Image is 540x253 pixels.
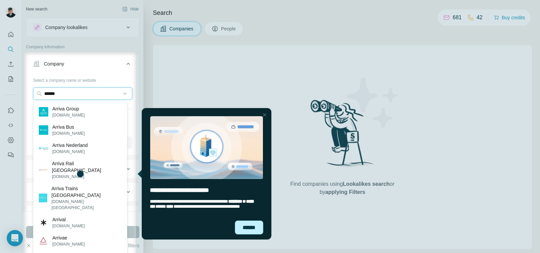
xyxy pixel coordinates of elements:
div: Select a company name or website [33,75,132,83]
div: Company [44,60,64,67]
img: Arriva Bus [39,125,48,135]
p: [DOMAIN_NAME] [52,130,85,136]
button: Clear [26,242,45,249]
p: [DOMAIN_NAME] [52,241,85,247]
img: Arrival [39,218,48,227]
iframe: Tooltip [136,107,273,241]
p: [DOMAIN_NAME] [52,149,88,155]
p: Arriva Nederland [52,142,88,149]
button: Industry [26,161,139,177]
p: [DOMAIN_NAME] [52,174,122,180]
p: Arrival [52,216,85,223]
img: Arrivae [39,236,48,246]
img: Arriva Trains Wales [39,194,47,202]
p: Arrivae [52,234,85,241]
button: Annual revenue ($) [26,207,139,223]
img: Arriva Nederland [39,144,48,153]
img: Arriva Rail London [39,166,48,175]
p: Arriva Rail [GEOGRAPHIC_DATA] [52,160,122,174]
p: Arriva Trains [GEOGRAPHIC_DATA] [51,185,122,199]
p: [DOMAIN_NAME] [52,223,85,229]
p: [DOMAIN_NAME][GEOGRAPHIC_DATA] [51,199,122,211]
button: HQ location [26,184,139,200]
button: Company [26,56,139,75]
p: Arriva Bus [52,124,85,130]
